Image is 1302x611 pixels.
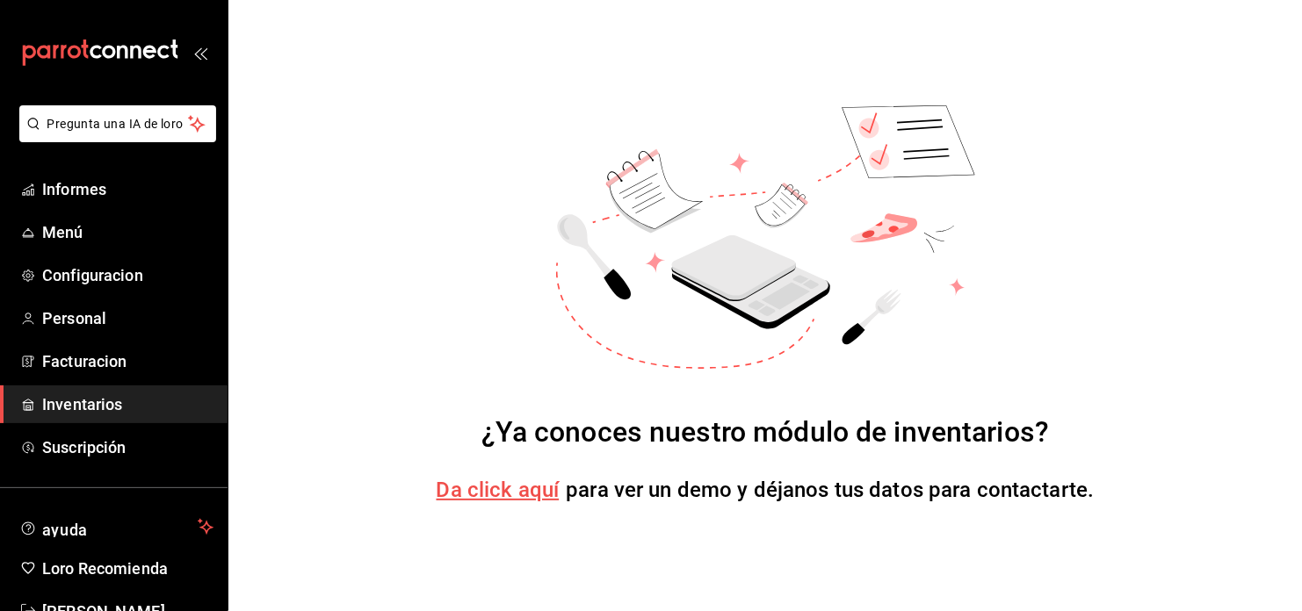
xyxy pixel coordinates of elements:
span: Menú [42,220,213,244]
span: para ver un demo y déjanos tus datos para contactarte. [566,478,1094,502]
div: ¿Ya conoces nuestro módulo de inventarios? [481,411,1050,453]
a: Pregunta una IA de loro [12,127,216,146]
span: ayuda [42,516,191,537]
span: Inventarios [42,392,213,416]
span: Personal [42,306,213,330]
span: Pregunta una IA de loro [47,115,189,133]
span: Configuracion [42,263,213,287]
button: open_drawer_menu [193,46,207,60]
span: Informes [42,177,213,201]
span: Facturacion [42,349,213,373]
a: Da click aquí [437,478,560,502]
button: Pregunta una IA de loro [19,105,216,142]
span: Suscripción [42,435,213,459]
span: Loro Recomienda [42,557,213,580]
